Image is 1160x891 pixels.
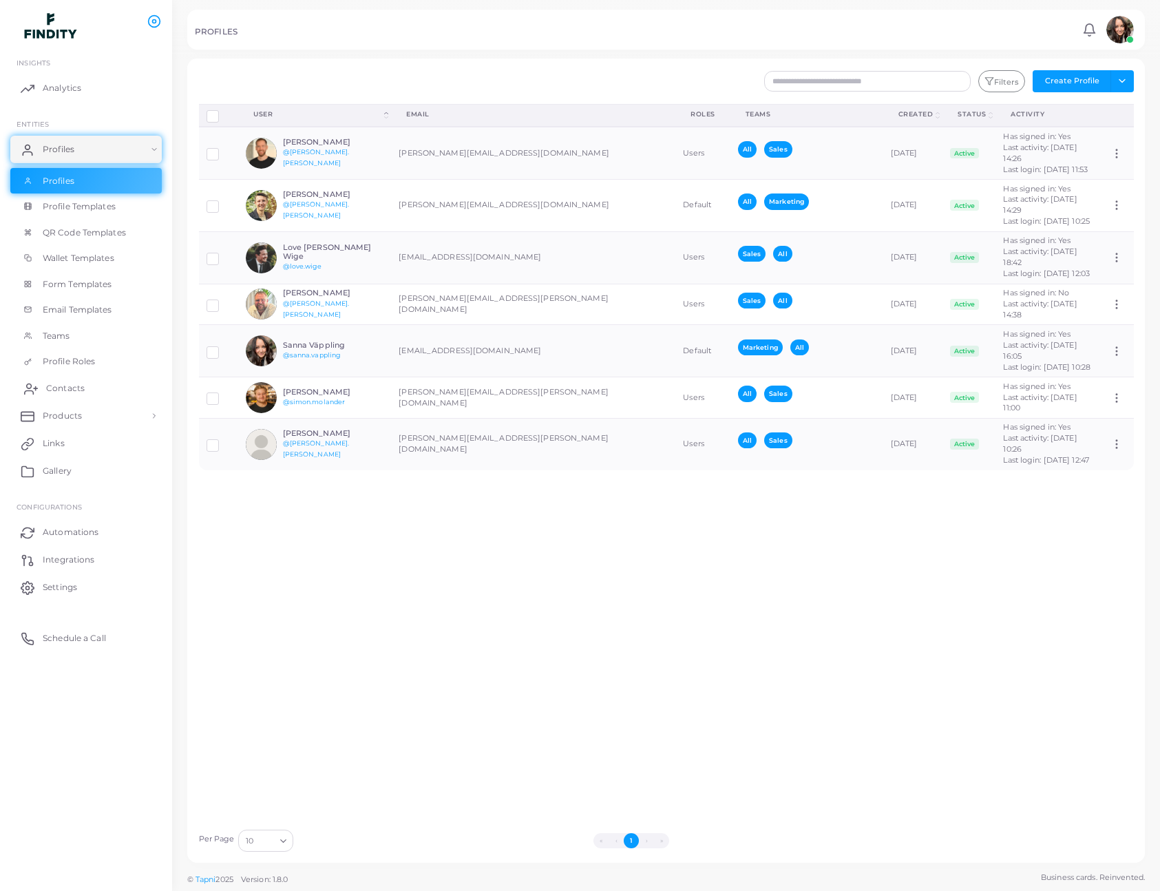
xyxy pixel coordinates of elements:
span: Has signed in: Yes [1003,132,1071,141]
a: Profiles [10,168,162,194]
td: Users [675,231,730,284]
a: Profiles [10,136,162,163]
span: Last activity: [DATE] 14:38 [1003,299,1077,319]
span: All [738,141,757,157]
a: Analytics [10,74,162,102]
span: Last login: [DATE] 10:25 [1003,216,1090,226]
a: Contacts [10,375,162,402]
h6: [PERSON_NAME] [283,388,384,397]
div: Search for option [238,830,293,852]
a: Form Templates [10,271,162,297]
td: Users [675,284,730,325]
span: Last activity: [DATE] 18:42 [1003,247,1077,267]
span: Active [950,346,979,357]
span: Last activity: [DATE] 14:26 [1003,143,1077,163]
a: Links [10,430,162,457]
td: Users [675,418,730,470]
a: Integrations [10,546,162,574]
a: Settings [10,574,162,601]
span: All [773,293,792,308]
span: Wallet Templates [43,252,114,264]
span: Has signed in: Yes [1003,329,1071,339]
th: Action [1103,104,1133,127]
td: Default [675,325,730,377]
span: Has signed in: Yes [1003,422,1071,432]
a: Tapni [196,874,216,884]
td: [DATE] [883,284,943,325]
a: Wallet Templates [10,245,162,271]
span: Last login: [DATE] 12:03 [1003,269,1090,278]
td: [DATE] [883,325,943,377]
td: [DATE] [883,180,943,232]
h6: Love [PERSON_NAME] Wige [283,243,384,261]
a: Gallery [10,457,162,485]
td: [EMAIL_ADDRESS][DOMAIN_NAME] [391,231,675,284]
span: Sales [764,141,792,157]
span: Has signed in: Yes [1003,184,1071,193]
span: ENTITIES [17,120,49,128]
span: Profiles [43,175,74,187]
span: Profiles [43,143,74,156]
span: 10 [246,834,253,848]
span: Last activity: [DATE] 10:26 [1003,433,1077,454]
span: Sales [764,386,792,401]
span: © [187,874,288,885]
span: Has signed in: No [1003,288,1069,297]
td: [DATE] [883,418,943,470]
td: [DATE] [883,127,943,179]
span: Form Templates [43,278,112,291]
a: @love.wige [283,262,321,270]
span: Profile Templates [43,200,116,213]
img: avatar [246,138,277,169]
span: Last login: [DATE] 11:53 [1003,165,1088,174]
span: All [738,386,757,401]
span: Active [950,439,979,450]
span: All [738,193,757,209]
span: Active [950,252,979,263]
div: Teams [746,109,868,119]
span: Last activity: [DATE] 16:05 [1003,340,1077,361]
a: @simon.molander [283,398,346,406]
td: [DATE] [883,231,943,284]
label: Per Page [199,834,235,845]
span: All [790,339,809,355]
img: avatar [246,242,277,273]
td: Users [675,377,730,419]
a: Teams [10,323,162,349]
span: Last login: [DATE] 12:47 [1003,455,1089,465]
span: QR Code Templates [43,227,126,239]
span: Last activity: [DATE] 14:29 [1003,194,1077,215]
h6: [PERSON_NAME] [283,429,384,438]
td: [PERSON_NAME][EMAIL_ADDRESS][PERSON_NAME][DOMAIN_NAME] [391,284,675,325]
span: Configurations [17,503,82,511]
span: Analytics [43,82,81,94]
a: Automations [10,518,162,546]
input: Search for option [255,833,275,848]
span: Marketing [738,339,783,355]
button: Create Profile [1033,70,1111,92]
ul: Pagination [297,833,966,848]
span: Sales [738,246,766,262]
button: Go to page 1 [624,833,639,848]
div: Status [958,109,986,119]
span: Active [950,392,979,403]
td: Default [675,180,730,232]
a: @[PERSON_NAME].[PERSON_NAME] [283,300,350,318]
span: Gallery [43,465,72,477]
img: avatar [246,429,277,460]
span: Has signed in: Yes [1003,235,1071,245]
span: Marketing [764,193,809,209]
a: @[PERSON_NAME].[PERSON_NAME] [283,148,350,167]
img: avatar [246,335,277,366]
td: [PERSON_NAME][EMAIL_ADDRESS][PERSON_NAME][DOMAIN_NAME] [391,377,675,419]
td: [PERSON_NAME][EMAIL_ADDRESS][PERSON_NAME][DOMAIN_NAME] [391,418,675,470]
td: Users [675,127,730,179]
span: Last activity: [DATE] 11:00 [1003,392,1077,413]
span: Email Templates [43,304,112,316]
a: @sanna.vappling [283,351,341,359]
td: [PERSON_NAME][EMAIL_ADDRESS][DOMAIN_NAME] [391,180,675,232]
span: Business cards. Reinvented. [1041,872,1145,883]
span: Has signed in: Yes [1003,381,1071,391]
a: @[PERSON_NAME].[PERSON_NAME] [283,439,350,458]
span: 2025 [215,874,233,885]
